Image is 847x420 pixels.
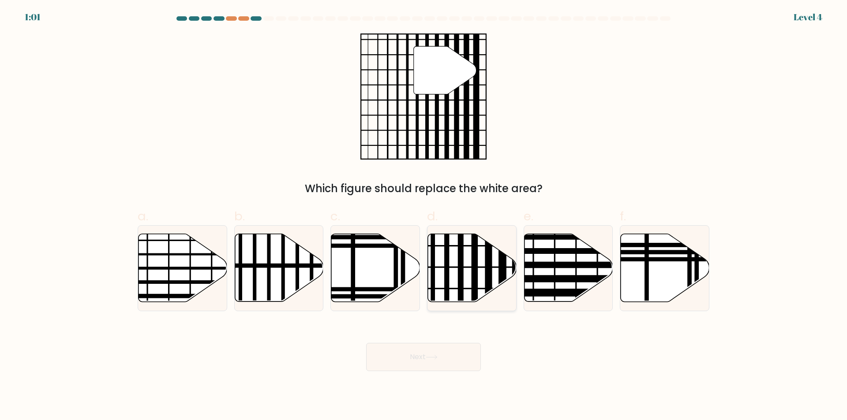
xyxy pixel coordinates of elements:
span: c. [330,208,340,225]
span: d. [427,208,438,225]
div: Level 4 [794,11,822,24]
div: 1:01 [25,11,41,24]
span: b. [234,208,245,225]
span: e. [524,208,533,225]
div: Which figure should replace the white area? [143,181,704,197]
span: a. [138,208,148,225]
g: " [414,46,476,94]
button: Next [366,343,481,371]
span: f. [620,208,626,225]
